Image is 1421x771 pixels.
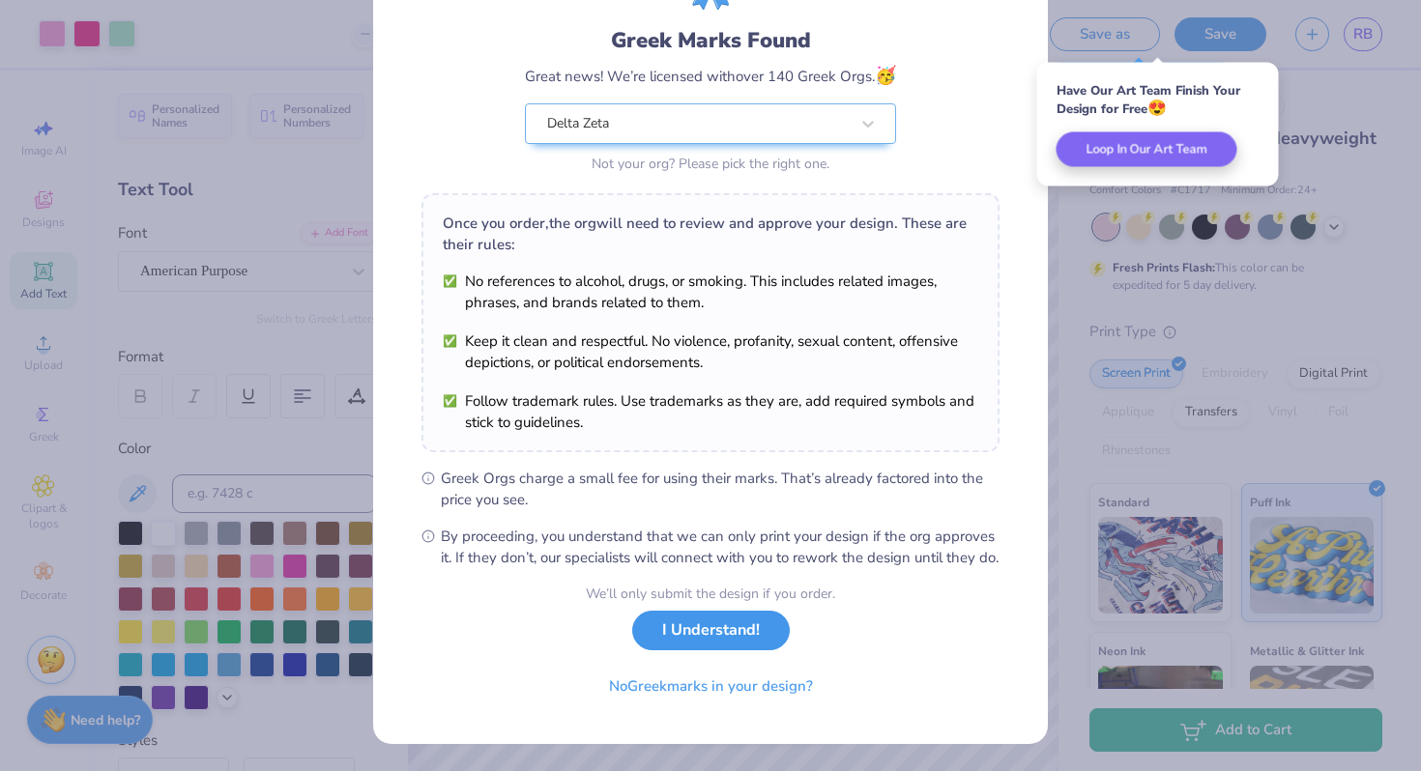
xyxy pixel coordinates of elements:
[443,213,978,255] div: Once you order, the org will need to review and approve your design. These are their rules:
[525,154,896,174] div: Not your org? Please pick the right one.
[875,64,896,87] span: 🥳
[525,63,896,89] div: Great news! We’re licensed with over 140 Greek Orgs.
[525,25,896,56] div: Greek Marks Found
[1057,132,1237,167] button: Loop In Our Art Team
[441,526,1000,568] span: By proceeding, you understand that we can only print your design if the org approves it. If they ...
[586,584,835,604] div: We’ll only submit the design if you order.
[593,667,829,706] button: NoGreekmarks in your design?
[441,468,1000,510] span: Greek Orgs charge a small fee for using their marks. That’s already factored into the price you see.
[443,330,978,373] li: Keep it clean and respectful. No violence, profanity, sexual content, offensive depictions, or po...
[632,611,790,650] button: I Understand!
[1147,98,1167,119] span: 😍
[443,271,978,313] li: No references to alcohol, drugs, or smoking. This includes related images, phrases, and brands re...
[1057,82,1260,118] div: Have Our Art Team Finish Your Design for Free
[443,390,978,433] li: Follow trademark rules. Use trademarks as they are, add required symbols and stick to guidelines.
